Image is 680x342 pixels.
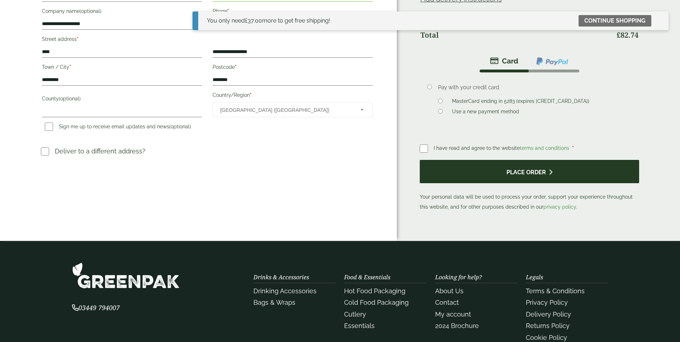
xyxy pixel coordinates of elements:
a: privacy policy [543,204,576,210]
label: Postcode [213,62,372,74]
a: Returns Policy [526,322,570,329]
abbr: required [77,36,79,42]
a: 2024 Brochure [435,322,479,329]
span: £ [617,30,620,40]
label: Street address [42,34,202,46]
a: Terms & Conditions [526,287,585,295]
a: Essentials [344,322,375,329]
a: Hot Food Packaging [344,287,405,295]
span: 03449 794007 [72,303,120,312]
label: Phone [213,6,372,18]
p: Deliver to a different address? [55,146,146,156]
p: Pay with your credit card. [438,84,628,91]
a: Delivery Policy [526,310,571,318]
label: Company name [42,6,202,18]
abbr: required [235,64,237,70]
img: stripe.png [490,57,518,65]
abbr: required [69,64,71,70]
span: (optional) [169,124,191,129]
a: 03449 794007 [72,305,120,312]
label: Use a new payment method [449,109,522,117]
a: Bags & Wraps [253,299,295,306]
a: Cutlery [344,310,366,318]
a: My account [435,310,471,318]
div: You only need more to get free shipping! [207,16,330,25]
a: Continue shopping [579,15,651,27]
img: GreenPak Supplies [72,262,180,289]
abbr: required [250,92,252,98]
a: Privacy Policy [526,299,568,306]
span: United Kingdom (UK) [220,103,351,118]
bdi: 82.74 [617,30,638,40]
img: ppcp-gateway.png [536,57,569,66]
label: MasterCard ending in 5283 (expires [CREDIT_CARD_DATA]) [449,98,592,106]
abbr: required [227,8,229,14]
span: Country/Region [213,102,372,117]
button: Place order [420,160,639,183]
label: County [42,94,202,106]
label: Country/Region [213,90,372,102]
span: I have read and agree to the website [434,145,571,151]
a: Cookie Policy [526,334,567,341]
th: VAT [420,8,612,25]
span: (optional) [59,96,81,101]
a: terms and conditions [520,145,569,151]
span: 37.00 [245,17,262,24]
abbr: required [572,145,574,151]
input: Sign me up to receive email updates and news(optional) [45,123,53,131]
label: Sign me up to receive email updates and news [42,124,194,132]
p: Your personal data will be used to process your order, support your experience throughout this we... [420,160,639,212]
span: (optional) [80,8,101,14]
a: Cold Food Packaging [344,299,409,306]
a: Contact [435,299,459,306]
a: Drinking Accessories [253,287,317,295]
a: About Us [435,287,463,295]
span: £ [245,17,248,24]
label: Town / City [42,62,202,74]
